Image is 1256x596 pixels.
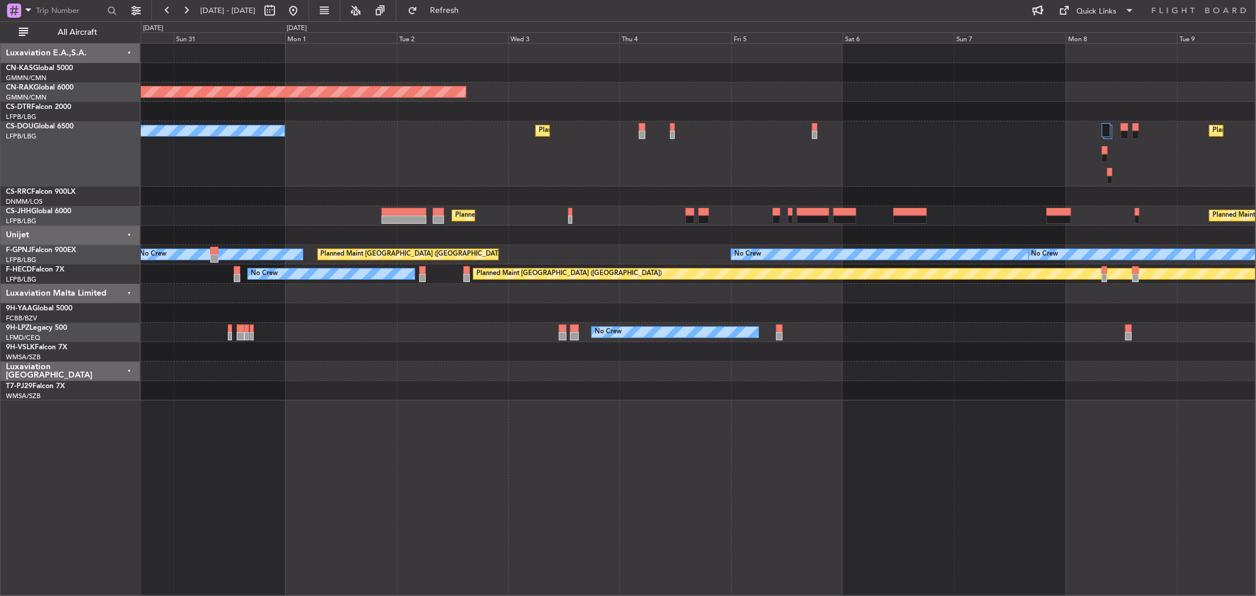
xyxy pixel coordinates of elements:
[6,188,75,196] a: CS-RRCFalcon 900LX
[476,265,662,283] div: Planned Maint [GEOGRAPHIC_DATA] ([GEOGRAPHIC_DATA])
[6,392,41,400] a: WMSA/SZB
[6,344,67,351] a: 9H-VSLKFalcon 7X
[539,122,724,140] div: Planned Maint [GEOGRAPHIC_DATA] ([GEOGRAPHIC_DATA])
[6,197,42,206] a: DNMM/LOS
[6,305,32,312] span: 9H-YAA
[420,6,469,15] span: Refresh
[6,93,47,102] a: GMMN/CMN
[6,123,34,130] span: CS-DOU
[31,28,124,37] span: All Aircraft
[6,275,37,284] a: LFPB/LBG
[6,112,37,121] a: LFPB/LBG
[6,65,73,72] a: CN-KASGlobal 5000
[455,207,641,224] div: Planned Maint [GEOGRAPHIC_DATA] ([GEOGRAPHIC_DATA])
[6,266,32,273] span: F-HECD
[6,353,41,362] a: WMSA/SZB
[6,104,71,111] a: CS-DTRFalcon 2000
[6,84,74,91] a: CN-RAKGlobal 6000
[321,246,506,263] div: Planned Maint [GEOGRAPHIC_DATA] ([GEOGRAPHIC_DATA])
[954,32,1065,43] div: Sun 7
[619,32,731,43] div: Thu 4
[6,247,31,254] span: F-GPNJ
[6,123,74,130] a: CS-DOUGlobal 6500
[200,5,256,16] span: [DATE] - [DATE]
[6,217,37,226] a: LFPB/LBG
[6,247,76,254] a: F-GPNJFalcon 900EX
[6,256,37,264] a: LFPB/LBG
[402,1,473,20] button: Refresh
[6,188,31,196] span: CS-RRC
[6,314,37,323] a: FCBB/BZV
[1077,6,1117,18] div: Quick Links
[251,265,278,283] div: No Crew
[731,32,843,43] div: Fri 5
[595,323,622,341] div: No Crew
[6,74,47,82] a: GMMN/CMN
[6,266,64,273] a: F-HECDFalcon 7X
[6,325,29,332] span: 9H-LPZ
[6,132,37,141] a: LFPB/LBG
[6,344,35,351] span: 9H-VSLK
[174,32,285,43] div: Sun 31
[508,32,619,43] div: Wed 3
[1066,32,1177,43] div: Mon 8
[6,84,34,91] span: CN-RAK
[287,24,307,34] div: [DATE]
[6,383,65,390] a: T7-PJ29Falcon 7X
[6,65,33,72] span: CN-KAS
[1053,1,1141,20] button: Quick Links
[1032,246,1059,263] div: No Crew
[6,333,40,342] a: LFMD/CEQ
[285,32,396,43] div: Mon 1
[6,305,72,312] a: 9H-YAAGlobal 5000
[843,32,954,43] div: Sat 6
[140,246,167,263] div: No Crew
[143,24,163,34] div: [DATE]
[36,2,104,19] input: Trip Number
[397,32,508,43] div: Tue 2
[6,208,31,215] span: CS-JHH
[6,325,67,332] a: 9H-LPZLegacy 500
[13,23,128,42] button: All Aircraft
[6,104,31,111] span: CS-DTR
[6,208,71,215] a: CS-JHHGlobal 6000
[6,383,32,390] span: T7-PJ29
[734,246,761,263] div: No Crew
